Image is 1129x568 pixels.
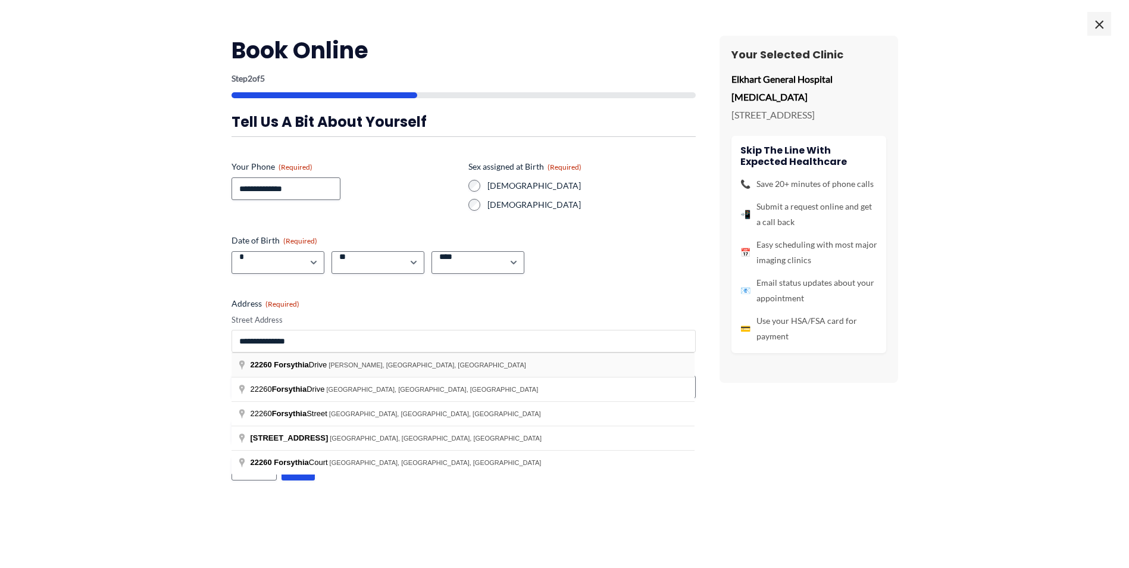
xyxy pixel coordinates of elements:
label: [DEMOGRAPHIC_DATA] [487,199,696,211]
span: (Required) [283,236,317,245]
span: Forsythia [274,360,309,369]
li: Save 20+ minutes of phone calls [740,176,877,192]
label: Street Address [232,314,696,326]
legend: Address [232,298,299,310]
p: [STREET_ADDRESS] [731,106,886,124]
span: [GEOGRAPHIC_DATA], [GEOGRAPHIC_DATA], [GEOGRAPHIC_DATA] [330,459,542,466]
span: Forsythia [272,385,307,394]
label: Your Phone [232,161,459,173]
span: [GEOGRAPHIC_DATA], [GEOGRAPHIC_DATA], [GEOGRAPHIC_DATA] [327,386,539,393]
h2: Book Online [232,36,696,65]
span: 📲 [740,207,750,222]
span: 💳 [740,321,750,336]
span: 22260 Street [251,409,329,418]
span: [STREET_ADDRESS] [251,433,329,442]
li: Submit a request online and get a call back [740,199,877,230]
span: 22260 Drive [251,385,327,394]
li: Email status updates about your appointment [740,275,877,306]
span: 📧 [740,283,750,298]
li: Easy scheduling with most major imaging clinics [740,237,877,268]
span: 📅 [740,245,750,260]
h3: Tell us a bit about yourself [232,113,696,131]
span: 22260 Forsythia [251,458,309,467]
p: Elkhart General Hospital [MEDICAL_DATA] [731,70,886,105]
p: Step of [232,74,696,83]
span: 2 [248,73,252,83]
span: 5 [260,73,265,83]
span: (Required) [265,299,299,308]
span: Drive [251,360,329,369]
span: [PERSON_NAME], [GEOGRAPHIC_DATA], [GEOGRAPHIC_DATA] [329,361,526,369]
li: Use your HSA/FSA card for payment [740,313,877,344]
span: Court [251,458,330,467]
span: × [1087,12,1111,36]
span: 22260 [251,360,272,369]
legend: Sex assigned at Birth [468,161,581,173]
span: [GEOGRAPHIC_DATA], [GEOGRAPHIC_DATA], [GEOGRAPHIC_DATA] [330,435,542,442]
h4: Skip the line with Expected Healthcare [740,145,877,167]
span: Forsythia [272,409,307,418]
span: (Required) [279,163,312,171]
span: 📞 [740,176,750,192]
span: [GEOGRAPHIC_DATA], [GEOGRAPHIC_DATA], [GEOGRAPHIC_DATA] [329,410,541,417]
label: [DEMOGRAPHIC_DATA] [487,180,696,192]
legend: Date of Birth [232,235,317,246]
h3: Your Selected Clinic [731,48,886,61]
span: (Required) [548,163,581,171]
